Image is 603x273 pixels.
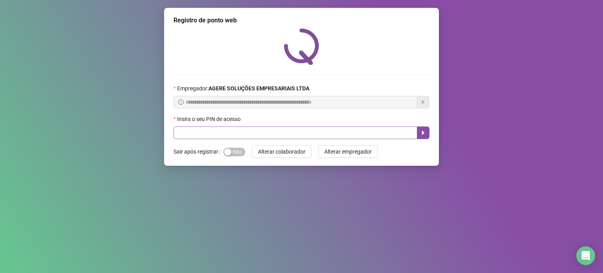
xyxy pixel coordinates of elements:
[174,145,223,158] label: Sair após registrar
[576,246,595,265] div: Open Intercom Messenger
[174,115,246,123] label: Insira o seu PIN de acesso
[208,85,309,92] strong: AGERE SOLUÇÕES EMPRESARIAIS LTDA
[178,99,184,105] span: info-circle
[318,145,378,158] button: Alterar empregador
[177,84,309,93] span: Empregador :
[324,147,372,156] span: Alterar empregador
[174,16,429,25] div: Registro de ponto web
[420,130,426,136] span: caret-right
[258,147,305,156] span: Alterar colaborador
[284,28,319,65] img: QRPoint
[252,145,312,158] button: Alterar colaborador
